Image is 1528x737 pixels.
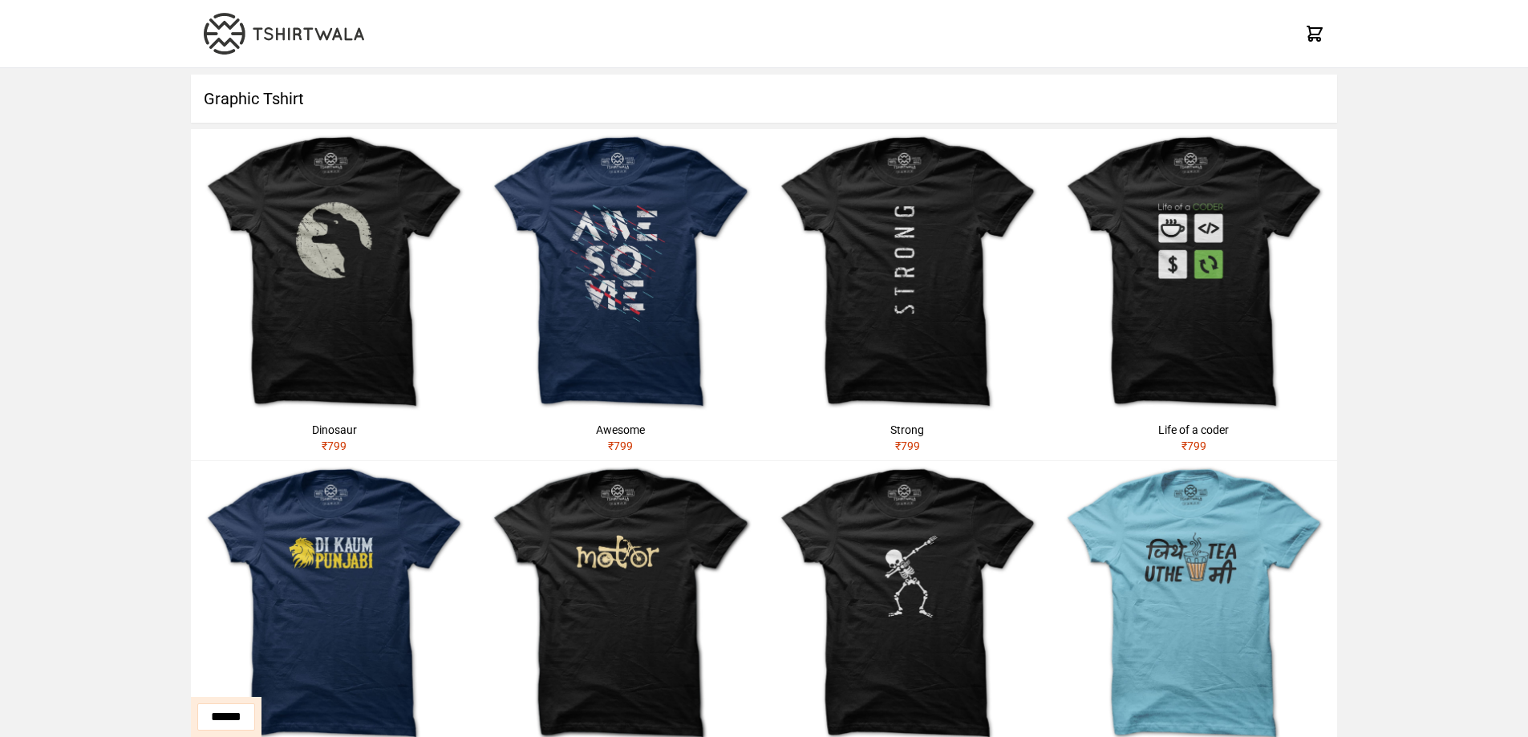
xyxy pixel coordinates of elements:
[764,129,1051,415] img: strong.jpg
[477,129,764,460] a: Awesome₹799
[191,129,477,415] img: dinosaur.jpg
[1051,129,1337,460] a: Life of a coder₹799
[608,439,633,452] span: ₹ 799
[895,439,920,452] span: ₹ 799
[764,129,1051,460] a: Strong₹799
[322,439,347,452] span: ₹ 799
[1181,439,1206,452] span: ₹ 799
[191,75,1337,123] h1: Graphic Tshirt
[191,129,477,460] a: Dinosaur₹799
[1051,129,1337,415] img: life-of-a-coder.jpg
[477,129,764,415] img: awesome.jpg
[1057,422,1331,438] div: Life of a coder
[771,422,1044,438] div: Strong
[484,422,757,438] div: Awesome
[204,13,364,55] img: TW-LOGO-400-104.png
[197,422,471,438] div: Dinosaur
